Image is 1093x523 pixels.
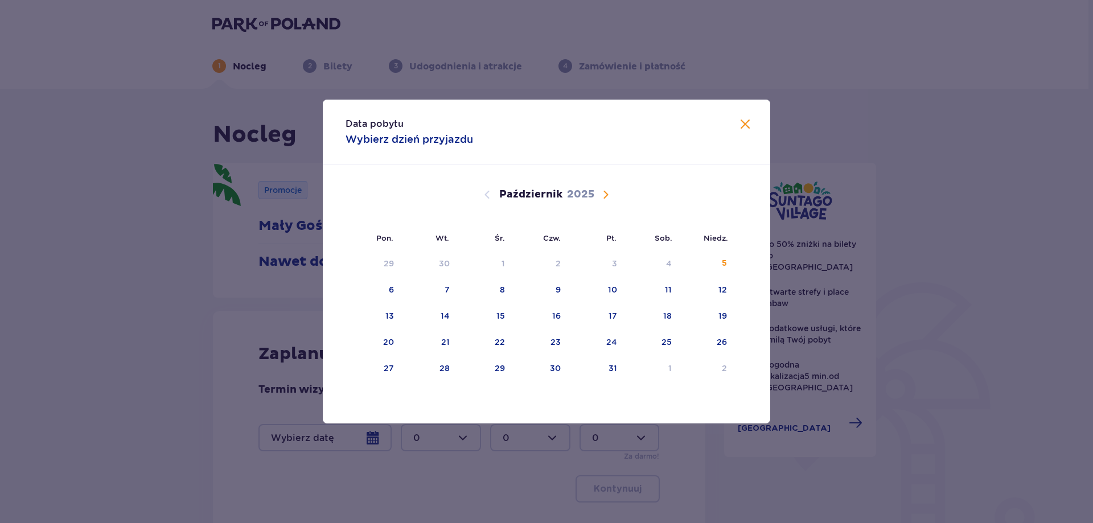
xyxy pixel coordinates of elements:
[609,310,617,322] div: 17
[389,284,394,295] div: 6
[606,336,617,348] div: 24
[480,188,494,201] button: Poprzedni miesiąc
[458,356,513,381] td: 29
[569,356,625,381] td: 31
[402,356,458,381] td: 28
[513,278,569,303] td: 9
[346,356,402,381] td: 27
[668,363,672,374] div: 1
[402,278,458,303] td: 7
[569,278,625,303] td: 10
[556,284,561,295] div: 9
[495,363,505,374] div: 29
[567,188,594,201] p: 2025
[495,233,505,242] small: Śr.
[663,310,672,322] div: 18
[346,252,402,277] td: Data niedostępna. poniedziałek, 29 września 2025
[384,363,394,374] div: 27
[346,118,404,130] p: Data pobytu
[441,310,450,322] div: 14
[458,330,513,355] td: 22
[499,188,562,201] p: Październik
[496,310,505,322] div: 15
[704,233,728,242] small: Niedz.
[680,278,735,303] td: 12
[543,233,561,242] small: Czw.
[445,284,450,295] div: 7
[458,252,513,277] td: Data niedostępna. środa, 1 października 2025
[606,233,617,242] small: Pt.
[608,284,617,295] div: 10
[569,330,625,355] td: 24
[513,304,569,329] td: 16
[665,284,672,295] div: 11
[680,330,735,355] td: 26
[552,310,561,322] div: 16
[625,252,680,277] td: Data niedostępna. sobota, 4 października 2025
[346,330,402,355] td: 20
[435,233,449,242] small: Wt.
[609,363,617,374] div: 31
[346,278,402,303] td: 6
[722,258,727,269] div: 5
[625,278,680,303] td: 11
[599,188,613,201] button: Następny miesiąc
[680,304,735,329] td: 19
[550,336,561,348] div: 23
[625,356,680,381] td: 1
[383,336,394,348] div: 20
[718,284,727,295] div: 12
[346,133,473,146] p: Wybierz dzień przyjazdu
[513,330,569,355] td: 23
[655,233,672,242] small: Sob.
[402,252,458,277] td: Data niedostępna. wtorek, 30 września 2025
[513,356,569,381] td: 30
[680,356,735,381] td: 2
[556,258,561,269] div: 2
[569,304,625,329] td: 17
[458,278,513,303] td: 8
[612,258,617,269] div: 3
[722,363,727,374] div: 2
[666,258,672,269] div: 4
[439,363,450,374] div: 28
[441,336,450,348] div: 21
[402,304,458,329] td: 14
[376,233,393,242] small: Pon.
[569,252,625,277] td: Data niedostępna. piątek, 3 października 2025
[550,363,561,374] div: 30
[661,336,672,348] div: 25
[346,304,402,329] td: 13
[513,252,569,277] td: Data niedostępna. czwartek, 2 października 2025
[439,258,450,269] div: 30
[495,336,505,348] div: 22
[458,304,513,329] td: 15
[625,304,680,329] td: 18
[385,310,394,322] div: 13
[738,118,752,132] button: Zamknij
[625,330,680,355] td: 25
[680,252,735,277] td: 5
[384,258,394,269] div: 29
[717,336,727,348] div: 26
[402,330,458,355] td: 21
[502,258,505,269] div: 1
[718,310,727,322] div: 19
[500,284,505,295] div: 8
